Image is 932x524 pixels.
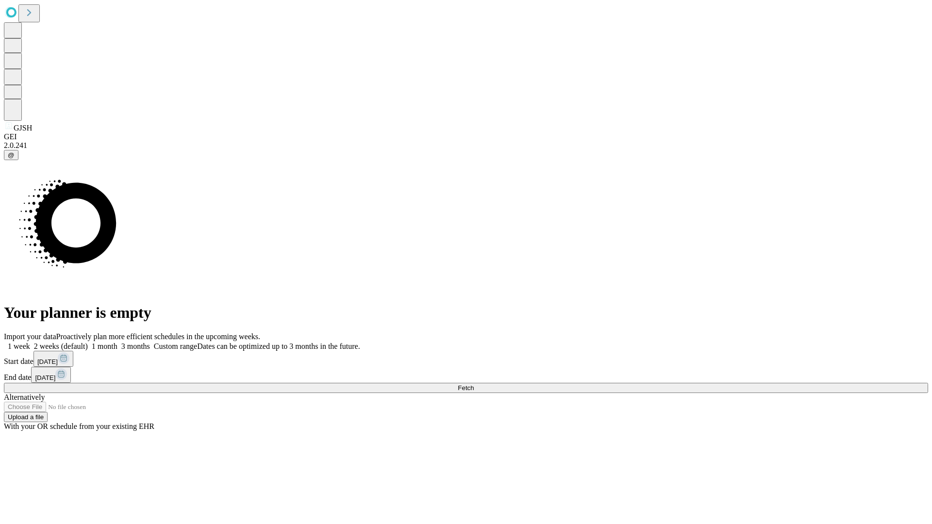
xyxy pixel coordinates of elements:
div: 2.0.241 [4,141,928,150]
span: With your OR schedule from your existing EHR [4,422,154,430]
span: Alternatively [4,393,45,401]
span: Proactively plan more efficient schedules in the upcoming weeks. [56,332,260,341]
span: Import your data [4,332,56,341]
button: Fetch [4,383,928,393]
div: Start date [4,351,928,367]
span: Custom range [154,342,197,350]
span: [DATE] [35,374,55,381]
h1: Your planner is empty [4,304,928,322]
button: @ [4,150,18,160]
span: @ [8,151,15,159]
button: [DATE] [31,367,71,383]
span: Dates can be optimized up to 3 months in the future. [197,342,360,350]
button: Upload a file [4,412,48,422]
span: 2 weeks (default) [34,342,88,350]
span: 3 months [121,342,150,350]
span: Fetch [458,384,474,392]
button: [DATE] [33,351,73,367]
span: GJSH [14,124,32,132]
span: [DATE] [37,358,58,365]
span: 1 month [92,342,117,350]
span: 1 week [8,342,30,350]
div: GEI [4,132,928,141]
div: End date [4,367,928,383]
